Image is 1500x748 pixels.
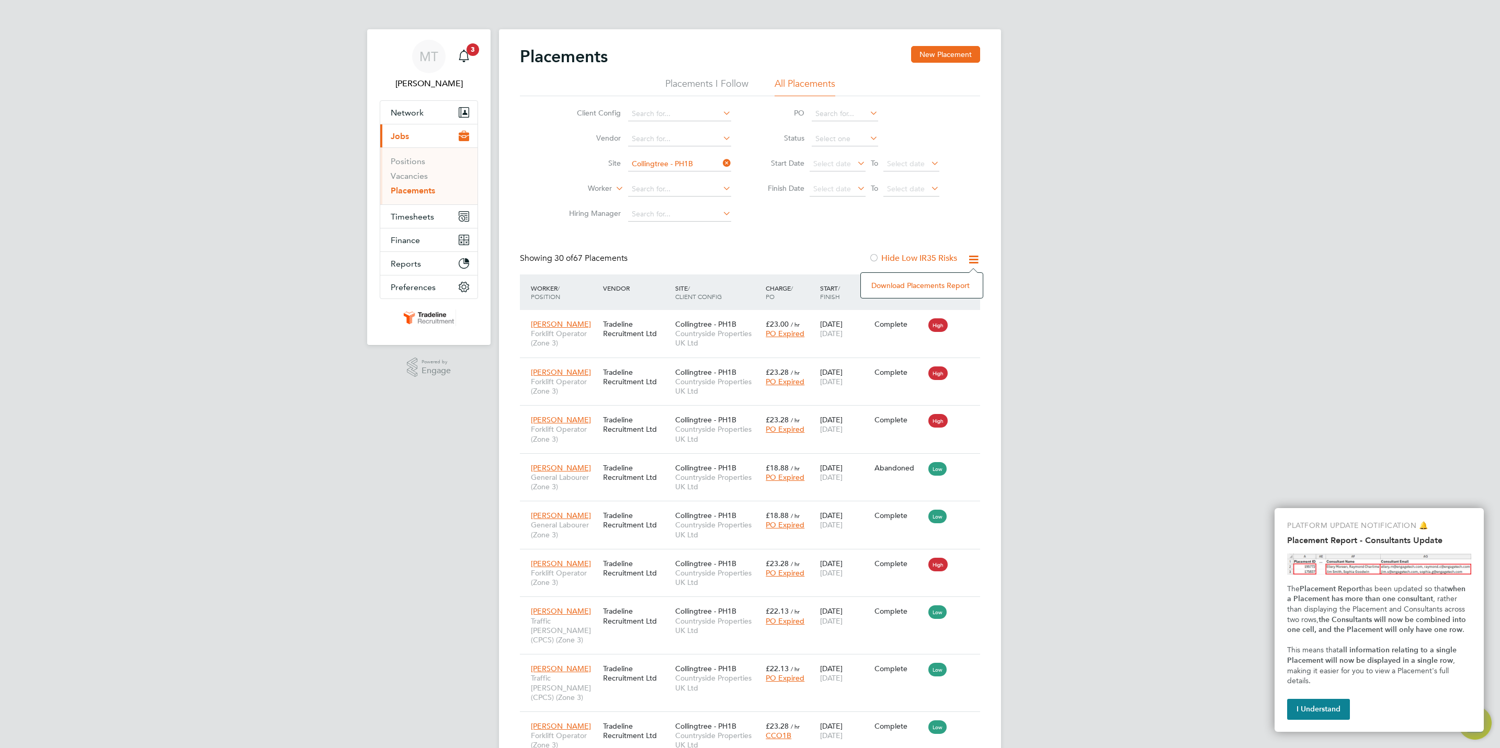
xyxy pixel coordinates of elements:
[531,284,560,301] span: / Position
[600,362,673,392] div: Tradeline Recruitment Ltd
[812,107,878,121] input: Search for...
[820,520,843,530] span: [DATE]
[874,664,924,673] div: Complete
[766,463,789,473] span: £18.88
[817,279,872,306] div: Start
[628,132,731,146] input: Search for...
[820,329,843,338] span: [DATE]
[791,560,800,568] span: / hr
[1287,584,1468,604] strong: when a Placement has more than one consultant
[874,415,924,424] div: Complete
[528,279,600,306] div: Worker
[675,473,760,491] span: Countryside Properties UK Ltd
[531,319,591,329] span: [PERSON_NAME]
[675,721,736,731] span: Collingtree - PH1B
[817,410,872,439] div: [DATE]
[600,279,673,297] div: Vendor
[868,156,881,170] span: To
[766,520,804,530] span: PO Expired
[600,458,673,487] div: Tradeline Recruitment Ltd
[874,463,924,473] div: Abandoned
[817,601,872,630] div: [DATE]
[391,212,434,222] span: Timesheets
[552,183,612,194] label: Worker
[813,184,851,193] span: Select date
[1462,625,1464,634] span: .
[766,424,804,434] span: PO Expired
[791,320,800,328] span: / hr
[766,367,789,377] span: £23.28
[817,505,872,535] div: [DATE]
[675,377,760,396] span: Countryside Properties UK Ltd
[766,377,804,386] span: PO Expired
[791,416,800,424] span: / hr
[391,108,424,118] span: Network
[791,464,800,472] span: / hr
[1287,646,1339,654] span: This means that
[928,510,947,523] span: Low
[1275,508,1484,732] div: Placement Report Consultants Update
[1361,584,1447,593] span: has been updated so that
[817,554,872,583] div: [DATE]
[391,131,409,141] span: Jobs
[675,606,736,616] span: Collingtree - PH1B
[675,284,722,301] span: / Client Config
[675,424,760,443] span: Countryside Properties UK Ltd
[1300,584,1361,593] strong: Placement Report
[561,209,621,218] label: Hiring Manager
[766,329,804,338] span: PO Expired
[928,318,948,332] span: High
[1287,535,1471,545] h2: Placement Report - Consultants Update
[380,40,478,90] a: Go to account details
[874,511,924,520] div: Complete
[1287,656,1457,685] span: , making it easier for you to view a Placement's full details.
[1287,584,1300,593] span: The
[820,377,843,386] span: [DATE]
[675,367,736,377] span: Collingtree - PH1B
[820,731,843,740] span: [DATE]
[928,366,948,380] span: High
[675,520,760,539] span: Countryside Properties UK Ltd
[531,377,598,396] span: Forklift Operator (Zone 3)
[467,43,479,56] span: 3
[531,473,598,491] span: General Labourer (Zone 3)
[766,673,804,683] span: PO Expired
[791,665,800,673] span: / hr
[820,673,843,683] span: [DATE]
[531,559,591,568] span: [PERSON_NAME]
[766,559,789,568] span: £23.28
[874,721,924,731] div: Complete
[531,616,598,645] span: Traffic [PERSON_NAME] (CPCS) (Zone 3)
[763,279,817,306] div: Charge
[391,235,420,245] span: Finance
[600,410,673,439] div: Tradeline Recruitment Ltd
[791,369,800,376] span: / hr
[817,716,872,745] div: [DATE]
[531,329,598,348] span: Forklift Operator (Zone 3)
[866,278,978,293] li: Download Placements Report
[887,159,925,168] span: Select date
[531,367,591,377] span: [PERSON_NAME]
[600,314,673,343] div: Tradeline Recruitment Ltd
[766,568,804,578] span: PO Expired
[554,253,573,263] span: 30 of
[820,616,843,626] span: [DATE]
[757,108,804,118] label: PO
[600,601,673,630] div: Tradeline Recruitment Ltd
[391,171,428,181] a: Vacancies
[820,424,843,434] span: [DATE]
[391,186,435,195] a: Placements
[928,414,948,428] span: High
[675,329,760,348] span: Countryside Properties UK Ltd
[600,659,673,688] div: Tradeline Recruitment Ltd
[766,606,789,616] span: £22.13
[554,253,628,263] span: 67 Placements
[766,721,789,731] span: £23.28
[1287,646,1459,665] strong: all information relating to a single Placement will now be displayed in a single row
[600,505,673,535] div: Tradeline Recruitment Ltd
[1287,521,1471,531] p: PLATFORM UPDATE NOTIFICATION 🔔
[675,463,736,473] span: Collingtree - PH1B
[422,358,451,366] span: Powered by
[675,673,760,692] span: Countryside Properties UK Ltd
[791,512,800,520] span: / hr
